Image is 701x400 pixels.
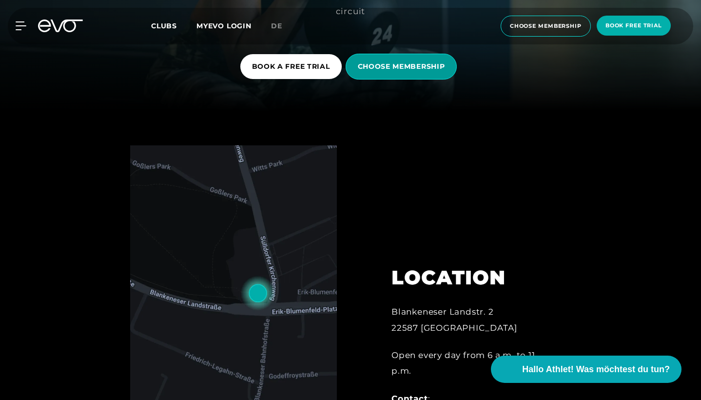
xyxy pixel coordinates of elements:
[522,363,670,376] span: Hallo Athlet! Was möchtest du tun?
[605,21,662,30] span: book free trial
[252,61,330,72] span: BOOK A FREE TRIAL
[151,21,196,30] a: Clubs
[491,356,682,383] button: Hallo Athlet! Was möchtest du tun?
[391,304,551,336] div: Blankeneser Landstr. 2 22587 [GEOGRAPHIC_DATA]
[346,46,461,87] a: CHOOSE MEMBERSHIP
[510,22,582,30] span: choose membership
[271,20,294,32] a: de
[271,21,282,30] span: de
[151,21,177,30] span: Clubs
[594,16,674,37] a: book free trial
[358,61,445,72] span: CHOOSE MEMBERSHIP
[240,47,346,86] a: BOOK A FREE TRIAL
[196,21,252,30] a: MYEVO LOGIN
[391,266,551,289] h2: LOCATION
[391,347,551,379] div: Open every day from 6 a.m. to 11 p.m.
[498,16,594,37] a: choose membership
